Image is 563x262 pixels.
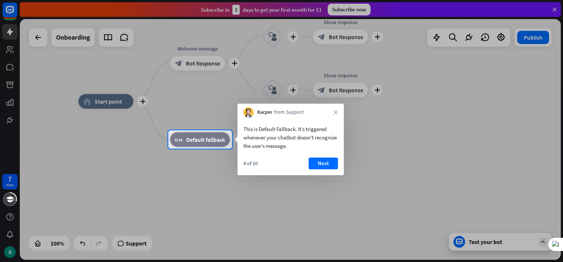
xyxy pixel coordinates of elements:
[186,136,225,143] span: Default fallback
[6,3,28,25] button: Open LiveChat chat widget
[175,136,183,143] i: block_fallback
[243,160,258,167] div: 4 of 10
[243,125,338,150] div: This is Default Fallback. It’s triggered whenever your chatbot doesn't recognize the user’s message.
[309,157,338,169] button: Next
[257,109,272,116] span: Kacper
[274,109,304,116] span: from Support
[334,110,338,114] i: close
